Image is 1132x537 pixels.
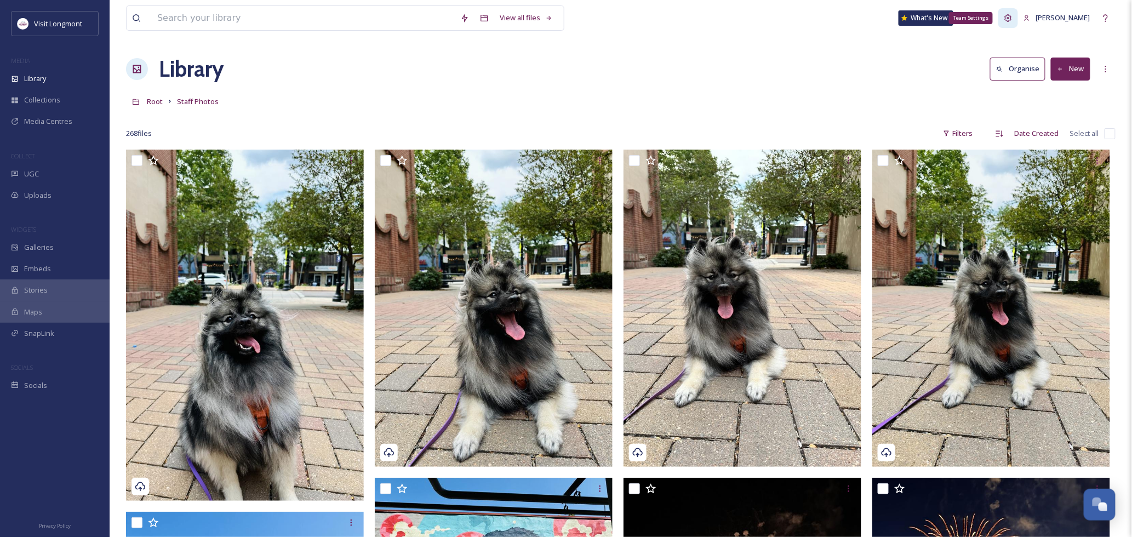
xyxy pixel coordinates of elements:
span: SOCIALS [11,363,33,372]
span: Socials [24,380,47,391]
a: Root [147,95,163,108]
span: Maps [24,307,42,317]
img: IMG_3388.jpg [126,150,364,501]
button: Open Chat [1084,489,1116,521]
span: Collections [24,95,60,105]
span: Select all [1070,128,1099,139]
span: Uploads [24,190,52,201]
a: Staff Photos [177,95,219,108]
span: Privacy Policy [39,522,71,529]
div: Date Created [1009,123,1065,144]
span: Visit Longmont [34,19,82,28]
span: Root [147,96,163,106]
a: Organise [990,58,1051,80]
span: MEDIA [11,56,30,65]
span: 268 file s [126,128,152,139]
img: longmont.jpg [18,18,28,29]
img: IMG_3381.jpg [872,150,1110,466]
span: SnapLink [24,328,54,339]
a: Library [159,53,224,85]
img: IMG_3383.JPG [624,150,861,466]
span: Library [24,73,46,84]
div: Filters [937,123,979,144]
span: COLLECT [11,152,35,160]
span: Embeds [24,264,51,274]
span: Galleries [24,242,54,253]
span: [PERSON_NAME] [1036,13,1090,22]
img: IMG_3384.jpg [375,150,613,466]
span: WIDGETS [11,225,36,233]
span: UGC [24,169,39,179]
span: Staff Photos [177,96,219,106]
a: View all files [494,7,558,28]
div: Team Settings [949,12,993,24]
button: New [1051,58,1090,80]
a: Team Settings [998,8,1018,28]
button: Organise [990,58,1045,80]
input: Search your library [152,6,455,30]
a: What's New [899,10,953,26]
a: [PERSON_NAME] [1018,7,1096,28]
a: Privacy Policy [39,518,71,532]
span: Stories [24,285,48,295]
span: Media Centres [24,116,72,127]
